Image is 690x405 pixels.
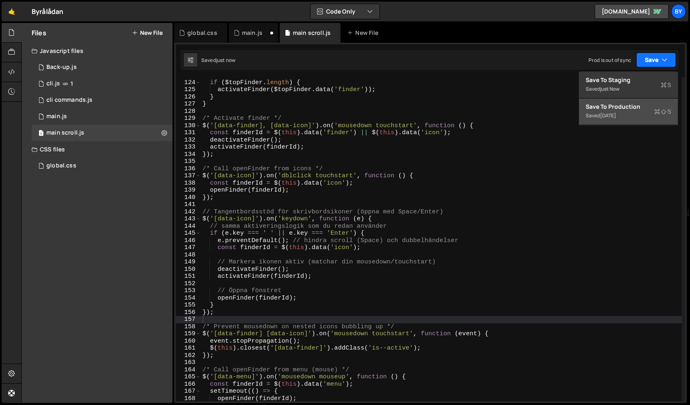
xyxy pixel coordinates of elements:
[46,64,77,71] div: Back-up.js
[46,80,60,87] div: cli.js
[32,125,172,141] div: 10338/24973.js
[32,92,172,108] div: 10338/24355.js
[176,137,201,144] div: 132
[46,113,67,120] div: main.js
[586,103,671,111] div: Save to Production
[32,158,172,174] div: 10338/24192.css
[176,302,201,309] div: 155
[176,388,201,395] div: 167
[216,57,235,64] div: just now
[347,29,382,37] div: New File
[595,4,669,19] a: [DOMAIN_NAME]
[176,129,201,137] div: 131
[600,112,616,119] div: [DATE]
[176,165,201,173] div: 136
[589,57,631,64] div: Prod is out of sync
[176,101,201,108] div: 127
[600,85,619,92] div: just now
[586,84,671,94] div: Saved
[176,338,201,345] div: 160
[579,72,678,98] button: Save to StagingS Savedjust now
[22,43,172,59] div: Javascript files
[32,108,172,125] div: 10338/23933.js
[201,57,235,64] div: Saved
[176,309,201,316] div: 156
[32,28,46,37] h2: Files
[176,151,201,158] div: 134
[654,108,671,116] span: S
[176,330,201,338] div: 159
[293,29,331,37] div: main scroll.js
[176,323,201,331] div: 158
[176,381,201,388] div: 166
[176,115,201,122] div: 129
[176,79,201,87] div: 124
[176,86,201,94] div: 125
[176,108,201,115] div: 128
[176,266,201,273] div: 150
[2,2,22,21] a: 🤙
[176,295,201,302] div: 154
[176,187,201,194] div: 139
[242,29,262,37] div: main.js
[46,162,76,169] div: global.css
[71,80,73,87] span: 1
[176,230,201,237] div: 145
[176,144,201,151] div: 133
[176,172,201,180] div: 137
[176,122,201,130] div: 130
[176,287,201,295] div: 153
[32,76,172,92] div: 10338/23371.js
[671,4,686,19] a: By
[176,180,201,187] div: 138
[176,359,201,366] div: 163
[176,215,201,223] div: 143
[187,29,217,37] div: global.css
[176,158,201,165] div: 135
[22,141,172,158] div: CSS files
[176,201,201,208] div: 141
[579,98,678,125] button: Save to ProductionS Saved[DATE]
[176,373,201,381] div: 165
[176,237,201,245] div: 146
[39,130,44,137] span: 1
[132,30,163,36] button: New File
[176,94,201,101] div: 126
[176,194,201,201] div: 140
[310,4,379,19] button: Code Only
[46,96,92,104] div: cli commands.js
[586,76,671,84] div: Save to Staging
[176,273,201,280] div: 151
[176,252,201,259] div: 148
[176,316,201,323] div: 157
[176,223,201,230] div: 144
[46,129,84,137] div: main scroll.js
[176,345,201,352] div: 161
[661,81,671,89] span: S
[176,280,201,288] div: 152
[176,366,201,374] div: 164
[176,395,201,403] div: 168
[176,259,201,266] div: 149
[586,111,671,121] div: Saved
[176,208,201,216] div: 142
[636,53,676,67] button: Save
[176,244,201,252] div: 147
[32,7,63,16] div: Byrålådan
[176,352,201,359] div: 162
[32,59,172,76] div: 10338/35579.js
